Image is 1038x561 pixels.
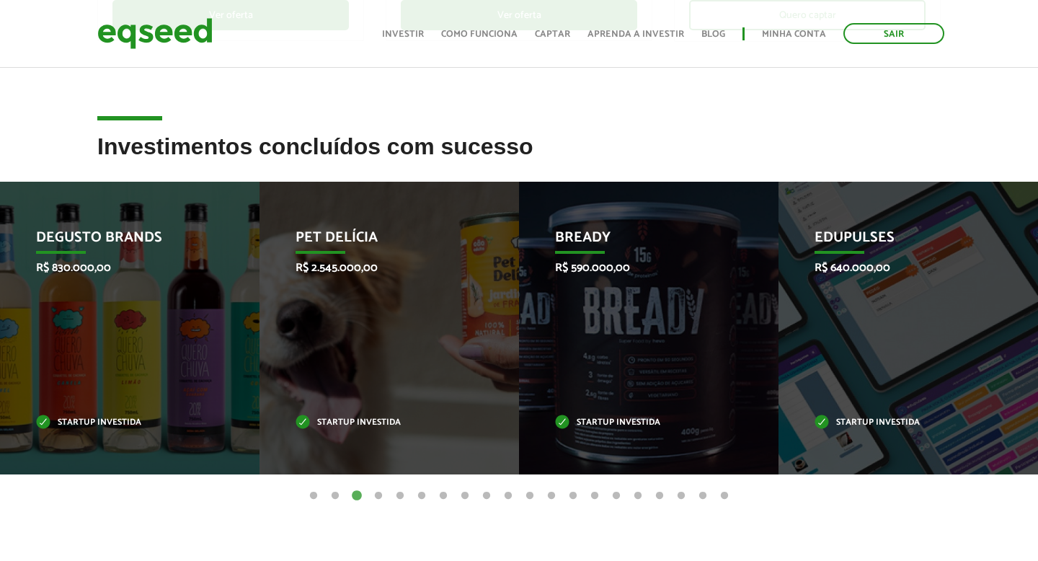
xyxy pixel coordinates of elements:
button: 13 of 20 [566,489,580,503]
img: EqSeed [97,14,213,53]
p: R$ 640.000,00 [815,261,981,275]
p: Startup investida [36,419,203,427]
button: 3 of 20 [350,489,364,503]
button: 2 of 20 [328,489,342,503]
p: Edupulses [815,229,981,254]
a: Captar [535,30,570,39]
button: 5 of 20 [393,489,407,503]
button: 6 of 20 [414,489,429,503]
a: Minha conta [762,30,826,39]
p: Degusto Brands [36,229,203,254]
button: 17 of 20 [652,489,667,503]
button: 14 of 20 [587,489,602,503]
p: Startup investida [296,419,462,427]
button: 20 of 20 [717,489,732,503]
p: R$ 590.000,00 [555,261,722,275]
button: 15 of 20 [609,489,624,503]
a: Como funciona [441,30,518,39]
h2: Investimentos concluídos com sucesso [97,134,941,181]
p: Startup investida [555,419,722,427]
button: 16 of 20 [631,489,645,503]
a: Blog [701,30,725,39]
button: 9 of 20 [479,489,494,503]
button: 10 of 20 [501,489,515,503]
button: 1 of 20 [306,489,321,503]
p: R$ 2.545.000,00 [296,261,462,275]
button: 18 of 20 [674,489,688,503]
button: 4 of 20 [371,489,386,503]
button: 19 of 20 [696,489,710,503]
a: Sair [843,23,944,44]
p: R$ 830.000,00 [36,261,203,275]
p: Startup investida [815,419,981,427]
button: 7 of 20 [436,489,451,503]
p: Pet Delícia [296,229,462,254]
button: 11 of 20 [523,489,537,503]
a: Investir [382,30,424,39]
a: Aprenda a investir [587,30,684,39]
button: 12 of 20 [544,489,559,503]
p: Bready [555,229,722,254]
button: 8 of 20 [458,489,472,503]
